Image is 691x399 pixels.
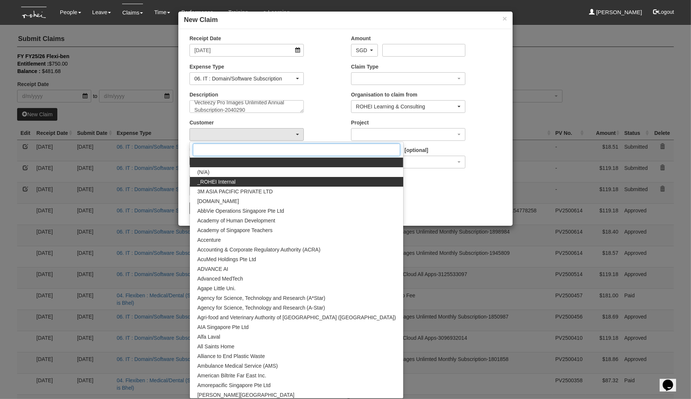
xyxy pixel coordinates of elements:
span: Academy of Singapore Teachers [197,227,273,234]
span: Amorepacific Singapore Pte Ltd [197,381,271,389]
input: Search [193,143,400,156]
span: Agape Little Uni. [197,285,236,292]
button: × [503,15,507,22]
span: Alliance to End Plastic Waste [197,352,265,360]
div: 06. IT : Domain/Software Subscription [194,75,294,82]
span: Agency for Science, Technology and Research (A-Star) [197,304,325,311]
span: American Biltrite Far East Inc. [197,372,266,379]
label: Claim Type [351,63,379,70]
button: 06. IT : Domain/Software Subscription [190,72,304,85]
label: Expense Type [190,63,224,70]
span: Alfa Laval [197,333,220,341]
b: New Claim [184,16,218,23]
span: Agri-food and Veterinary Authority of [GEOGRAPHIC_DATA] ([GEOGRAPHIC_DATA]) [197,314,396,321]
button: ROHEI Learning & Consulting [351,100,465,113]
span: Advanced MedTech [197,275,243,282]
label: Organisation to claim from [351,91,417,98]
span: ADVANCE AI [197,265,228,273]
span: All Saints Home [197,343,235,350]
button: SGD [351,44,378,57]
label: Receipt Date [190,35,221,42]
span: Academy of Human Development [197,217,275,224]
span: AIA Singapore Pte Ltd [197,323,249,331]
div: SGD [356,47,369,54]
span: [DOMAIN_NAME] [197,197,239,205]
span: (N/A) [197,168,210,176]
span: Ambulance Medical Service (AMS) [197,362,278,370]
iframe: chat widget [660,369,684,392]
div: ROHEI Learning & Consulting [356,103,456,110]
label: Project [351,119,369,126]
span: _ROHEI Internal [197,178,236,186]
span: 3M ASIA PACIFIC PRIVATE LTD [197,188,273,195]
span: [PERSON_NAME][GEOGRAPHIC_DATA] [197,391,294,399]
span: Agency for Science, Technology and Research (A*Star) [197,294,325,302]
span: AbbVie Operations Singapore Pte Ltd [197,207,284,215]
input: d/m/yyyy [190,44,304,57]
label: Customer [190,119,214,126]
label: Description [190,91,218,98]
label: Amount [351,35,371,42]
span: AcuMed Holdings Pte Ltd [197,256,256,263]
span: Accounting & Corporate Regulatory Authority (ACRA) [197,246,321,253]
span: Accenture [197,236,221,244]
